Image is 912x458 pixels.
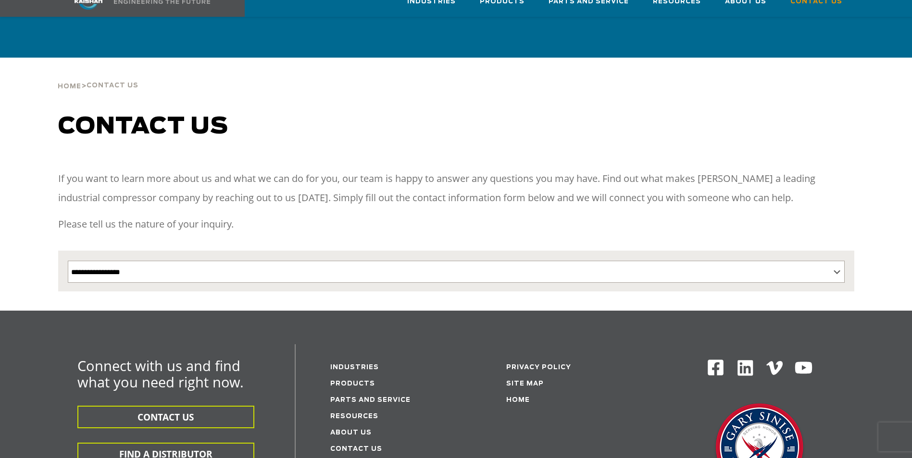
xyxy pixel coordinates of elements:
button: CONTACT US [77,406,254,428]
a: Resources [330,413,378,420]
img: Vimeo [766,361,783,375]
span: Contact us [58,115,228,138]
span: Connect with us and find what you need right now. [77,356,244,391]
img: Facebook [707,359,725,376]
a: Industries [330,364,379,371]
img: Linkedin [736,359,755,377]
a: Home [506,397,530,403]
a: Parts and service [330,397,411,403]
a: Site Map [506,381,544,387]
div: > [58,58,138,94]
a: Home [58,82,81,90]
a: Contact Us [330,446,382,452]
span: Contact Us [87,83,138,89]
p: Please tell us the nature of your inquiry. [58,215,854,234]
a: Products [330,381,375,387]
a: Privacy Policy [506,364,571,371]
a: About Us [330,430,372,436]
img: Youtube [794,359,813,377]
span: Home [58,84,81,90]
p: If you want to learn more about us and what we can do for you, our team is happy to answer any qu... [58,169,854,207]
